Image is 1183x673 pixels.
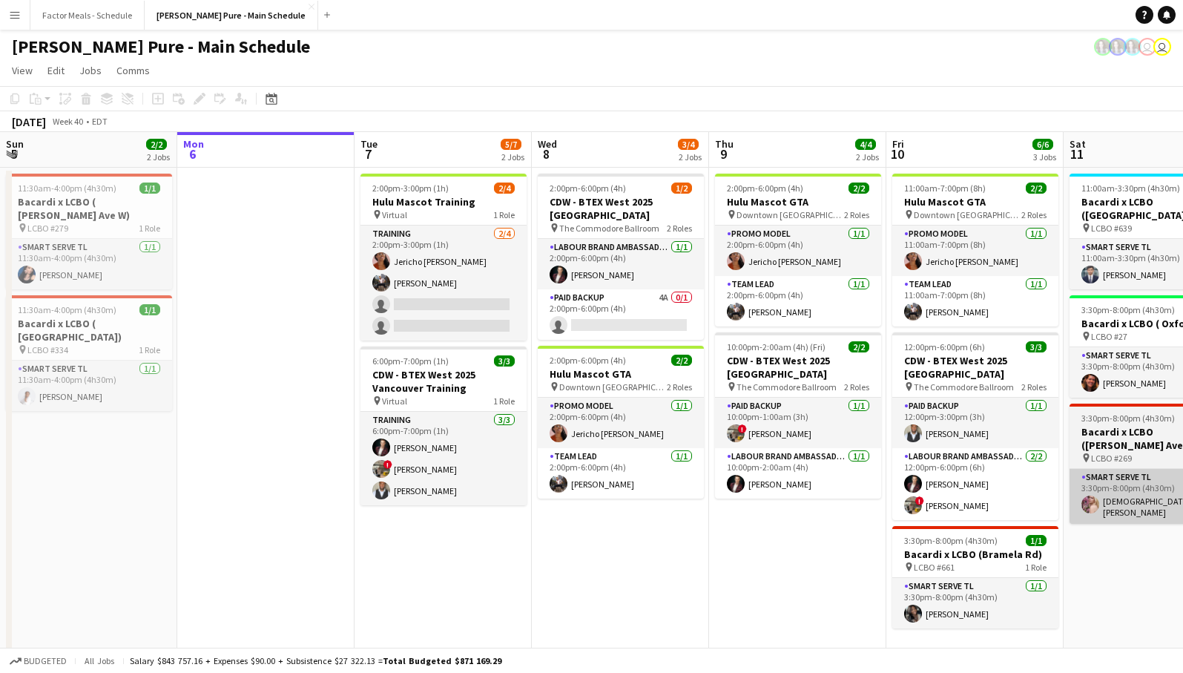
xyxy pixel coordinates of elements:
[915,496,924,505] span: !
[559,381,667,393] span: Downtown [GEOGRAPHIC_DATA]
[6,195,172,222] h3: Bacardi x LCBO ( [PERSON_NAME] Ave W)
[24,656,67,666] span: Budgeted
[6,317,172,344] h3: Bacardi x LCBO ( [GEOGRAPHIC_DATA])
[382,209,407,220] span: Virtual
[494,355,515,367] span: 3/3
[360,195,527,209] h3: Hulu Mascot Training
[181,145,204,162] span: 6
[679,151,702,162] div: 2 Jobs
[139,344,160,355] span: 1 Role
[372,183,449,194] span: 2:00pm-3:00pm (1h)
[18,304,116,315] span: 11:30am-4:00pm (4h30m)
[892,398,1058,448] app-card-role: Paid Backup1/112:00pm-3:00pm (3h)[PERSON_NAME]
[372,355,449,367] span: 6:00pm-7:00pm (1h)
[6,361,172,411] app-card-role: Smart Serve TL1/111:30am-4:00pm (4h30m)[PERSON_NAME]
[892,354,1058,381] h3: CDW - BTEX West 2025 [GEOGRAPHIC_DATA]
[27,344,68,355] span: LCBO #334
[139,223,160,234] span: 1 Role
[538,367,704,381] h3: Hulu Mascot GTA
[360,137,378,151] span: Tue
[4,145,24,162] span: 5
[6,295,172,411] div: 11:30am-4:00pm (4h30m)1/1Bacardi x LCBO ( [GEOGRAPHIC_DATA]) LCBO #3341 RoleSmart Serve TL1/111:3...
[493,209,515,220] span: 1 Role
[27,223,68,234] span: LCBO #279
[42,61,70,80] a: Edit
[892,137,904,151] span: Fri
[844,209,869,220] span: 2 Roles
[536,145,557,162] span: 8
[79,64,102,77] span: Jobs
[538,398,704,448] app-card-role: Promo model1/12:00pm-6:00pm (4h)Jericho [PERSON_NAME]
[1021,209,1047,220] span: 2 Roles
[856,151,879,162] div: 2 Jobs
[494,183,515,194] span: 2/4
[538,346,704,499] app-job-card: 2:00pm-6:00pm (4h)2/2Hulu Mascot GTA Downtown [GEOGRAPHIC_DATA]2 RolesPromo model1/12:00pm-6:00pm...
[501,151,524,162] div: 2 Jobs
[360,347,527,505] app-job-card: 6:00pm-7:00pm (1h)3/3CDW - BTEX West 2025 Vancouver Training Virtual1 RoleTraining3/36:00pm-7:00p...
[713,145,734,162] span: 9
[892,276,1058,326] app-card-role: Team Lead1/111:00am-7:00pm (8h)[PERSON_NAME]
[18,183,116,194] span: 11:30am-4:00pm (4h30m)
[671,355,692,366] span: 2/2
[892,226,1058,276] app-card-role: Promo model1/111:00am-7:00pm (8h)Jericho [PERSON_NAME]
[538,174,704,340] app-job-card: 2:00pm-6:00pm (4h)1/2CDW - BTEX West 2025 [GEOGRAPHIC_DATA] The Commodore Ballroom2 RolesLabour B...
[1081,304,1175,315] span: 3:30pm-8:00pm (4h30m)
[1026,341,1047,352] span: 3/3
[360,174,527,341] div: 2:00pm-3:00pm (1h)2/4Hulu Mascot Training Virtual1 RoleTraining2/42:00pm-3:00pm (1h)Jericho [PERS...
[1067,145,1086,162] span: 11
[1109,38,1127,56] app-user-avatar: Ashleigh Rains
[538,137,557,151] span: Wed
[715,226,881,276] app-card-role: Promo model1/12:00pm-6:00pm (4h)Jericho [PERSON_NAME]
[382,395,407,407] span: Virtual
[715,174,881,326] div: 2:00pm-6:00pm (4h)2/2Hulu Mascot GTA Downtown [GEOGRAPHIC_DATA]2 RolesPromo model1/12:00pm-6:00pm...
[111,61,156,80] a: Comms
[1081,183,1180,194] span: 11:00am-3:30pm (4h30m)
[904,535,998,546] span: 3:30pm-8:00pm (4h30m)
[890,145,904,162] span: 10
[1025,562,1047,573] span: 1 Role
[892,526,1058,628] div: 3:30pm-8:00pm (4h30m)1/1Bacardi x LCBO (Bramela Rd) LCBO #6611 RoleSmart Serve TL1/13:30pm-8:00pm...
[715,398,881,448] app-card-role: Paid Backup1/110:00pm-1:00am (3h)![PERSON_NAME]
[1153,38,1171,56] app-user-avatar: Tifany Scifo
[12,114,46,129] div: [DATE]
[715,276,881,326] app-card-role: Team Lead1/12:00pm-6:00pm (4h)[PERSON_NAME]
[73,61,108,80] a: Jobs
[1026,535,1047,546] span: 1/1
[7,653,69,669] button: Budgeted
[667,223,692,234] span: 2 Roles
[715,332,881,499] div: 10:00pm-2:00am (4h) (Fri)2/2CDW - BTEX West 2025 [GEOGRAPHIC_DATA] The Commodore Ballroom2 RolesP...
[82,655,117,666] span: All jobs
[139,183,160,194] span: 1/1
[844,381,869,393] span: 2 Roles
[538,448,704,499] app-card-role: Team Lead1/12:00pm-6:00pm (4h)[PERSON_NAME]
[383,460,392,469] span: !
[914,381,1014,393] span: The Commodore Ballroom
[1094,38,1112,56] app-user-avatar: Ashleigh Rains
[383,655,501,666] span: Total Budgeted $871 169.29
[1033,151,1056,162] div: 3 Jobs
[1138,38,1156,56] app-user-avatar: Tifany Scifo
[904,341,985,352] span: 12:00pm-6:00pm (6h)
[538,195,704,222] h3: CDW - BTEX West 2025 [GEOGRAPHIC_DATA]
[667,381,692,393] span: 2 Roles
[12,64,33,77] span: View
[737,209,844,220] span: Downtown [GEOGRAPHIC_DATA]
[715,448,881,499] app-card-role: Labour Brand Ambassadors1/110:00pm-2:00am (4h)[PERSON_NAME]
[892,195,1058,209] h3: Hulu Mascot GTA
[737,381,837,393] span: The Commodore Ballroom
[6,239,172,289] app-card-role: Smart Serve TL1/111:30am-4:00pm (4h30m)[PERSON_NAME]
[493,395,515,407] span: 1 Role
[92,116,108,127] div: EDT
[671,183,692,194] span: 1/2
[30,1,145,30] button: Factor Meals - Schedule
[892,332,1058,520] app-job-card: 12:00pm-6:00pm (6h)3/3CDW - BTEX West 2025 [GEOGRAPHIC_DATA] The Commodore Ballroom2 RolesPaid Ba...
[892,578,1058,628] app-card-role: Smart Serve TL1/13:30pm-8:00pm (4h30m)[PERSON_NAME]
[715,137,734,151] span: Thu
[146,139,167,150] span: 2/2
[1070,137,1086,151] span: Sat
[715,195,881,209] h3: Hulu Mascot GTA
